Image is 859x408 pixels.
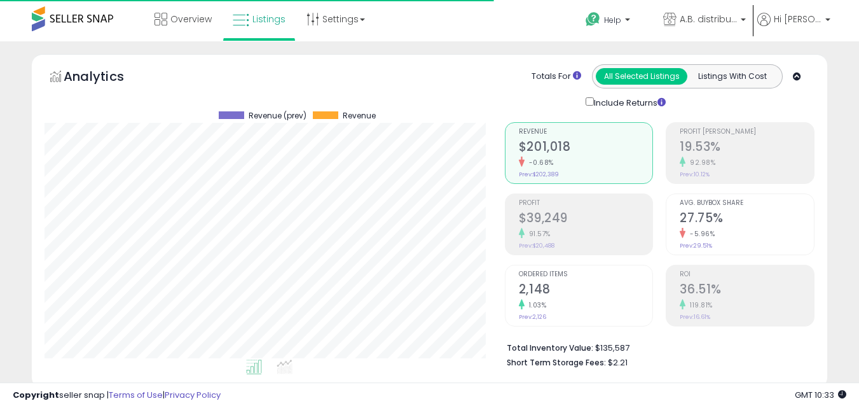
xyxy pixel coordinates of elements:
button: Listings With Cost [687,68,778,85]
h5: Analytics [64,67,149,88]
b: Total Inventory Value: [507,342,593,353]
h2: $201,018 [519,139,653,157]
li: $135,587 [507,339,805,355]
div: Totals For [532,71,581,83]
span: 2025-08-13 10:33 GMT [795,389,846,401]
small: Prev: 29.51% [680,242,712,250]
button: All Selected Listings [596,68,687,85]
small: -5.96% [685,229,715,239]
small: 91.57% [525,229,551,239]
small: Prev: $20,488 [519,242,554,250]
span: Revenue [343,111,376,120]
span: Help [604,15,621,25]
h2: 36.51% [680,282,814,299]
small: 119.81% [685,300,713,310]
small: 92.98% [685,158,715,167]
a: Terms of Use [109,389,163,401]
small: 1.03% [525,300,547,310]
i: Get Help [585,11,601,27]
a: Privacy Policy [165,389,221,401]
h2: 27.75% [680,211,814,228]
div: Include Returns [576,95,681,109]
small: Prev: 16.61% [680,313,710,321]
strong: Copyright [13,389,59,401]
span: Avg. Buybox Share [680,200,814,207]
h2: 2,148 [519,282,653,299]
small: Prev: 2,126 [519,313,546,321]
span: ROI [680,271,814,278]
span: Profit [PERSON_NAME] [680,129,814,136]
a: Help [575,2,652,41]
span: Revenue [519,129,653,136]
small: -0.68% [525,158,554,167]
b: Short Term Storage Fees: [507,357,606,368]
small: Prev: 10.12% [680,171,710,178]
span: Ordered Items [519,271,653,278]
span: Listings [252,13,285,25]
span: Revenue (prev) [249,111,306,120]
h2: $39,249 [519,211,653,228]
span: $2.21 [608,356,628,369]
small: Prev: $202,389 [519,171,559,178]
span: Profit [519,200,653,207]
span: Hi [PERSON_NAME] [774,13,821,25]
a: Hi [PERSON_NAME] [757,13,830,41]
div: seller snap | | [13,390,221,402]
span: A.B. distribution [680,13,737,25]
h2: 19.53% [680,139,814,157]
span: Overview [170,13,212,25]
